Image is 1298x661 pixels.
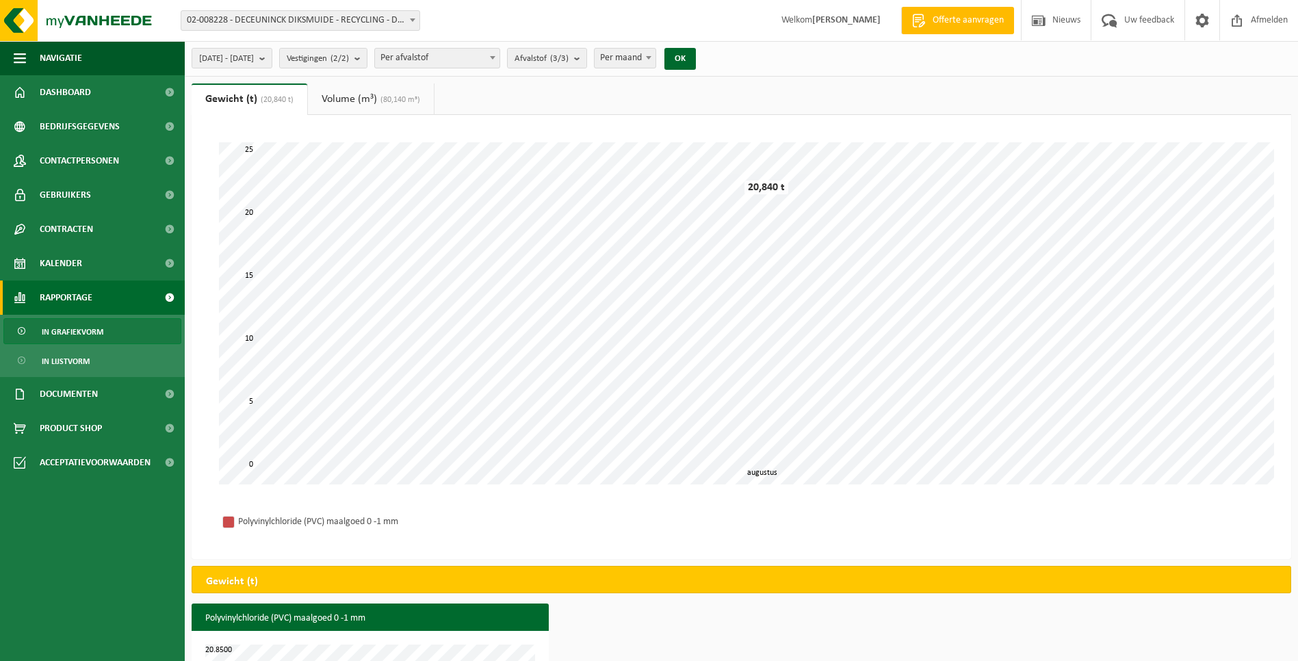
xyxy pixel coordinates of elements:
button: Afvalstof(3/3) [507,48,587,68]
span: In grafiekvorm [42,319,103,345]
span: Gebruikers [40,178,91,212]
span: Dashboard [40,75,91,109]
span: Per afvalstof [374,48,500,68]
span: (80,140 m³) [377,96,420,104]
a: Gewicht (t) [192,83,307,115]
count: (3/3) [550,54,569,63]
h2: Gewicht (t) [192,567,272,597]
button: [DATE] - [DATE] [192,48,272,68]
span: Documenten [40,377,98,411]
div: 20,840 t [744,181,788,194]
strong: [PERSON_NAME] [812,15,881,25]
h3: Polyvinylchloride (PVC) maalgoed 0 -1 mm [192,604,549,634]
a: In lijstvorm [3,348,181,374]
a: In grafiekvorm [3,318,181,344]
span: Offerte aanvragen [929,14,1007,27]
span: Per maand [594,48,656,68]
span: Bedrijfsgegevens [40,109,120,144]
div: Polyvinylchloride (PVC) maalgoed 0 -1 mm [238,513,416,530]
span: 02-008228 - DECEUNINCK DIKSMUIDE - RECYCLING - DIKSMUIDE [181,11,419,30]
button: Vestigingen(2/2) [279,48,367,68]
span: (20,840 t) [257,96,294,104]
span: Product Shop [40,411,102,445]
span: Rapportage [40,281,92,315]
span: Navigatie [40,41,82,75]
span: 02-008228 - DECEUNINCK DIKSMUIDE - RECYCLING - DIKSMUIDE [181,10,420,31]
span: Per maand [595,49,656,68]
span: Per afvalstof [375,49,499,68]
span: Kalender [40,246,82,281]
count: (2/2) [330,54,349,63]
span: Afvalstof [515,49,569,69]
a: Volume (m³) [308,83,434,115]
a: Offerte aanvragen [901,7,1014,34]
span: Contactpersonen [40,144,119,178]
span: [DATE] - [DATE] [199,49,254,69]
span: Contracten [40,212,93,246]
span: Vestigingen [287,49,349,69]
span: Acceptatievoorwaarden [40,445,151,480]
span: In lijstvorm [42,348,90,374]
button: OK [664,48,696,70]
